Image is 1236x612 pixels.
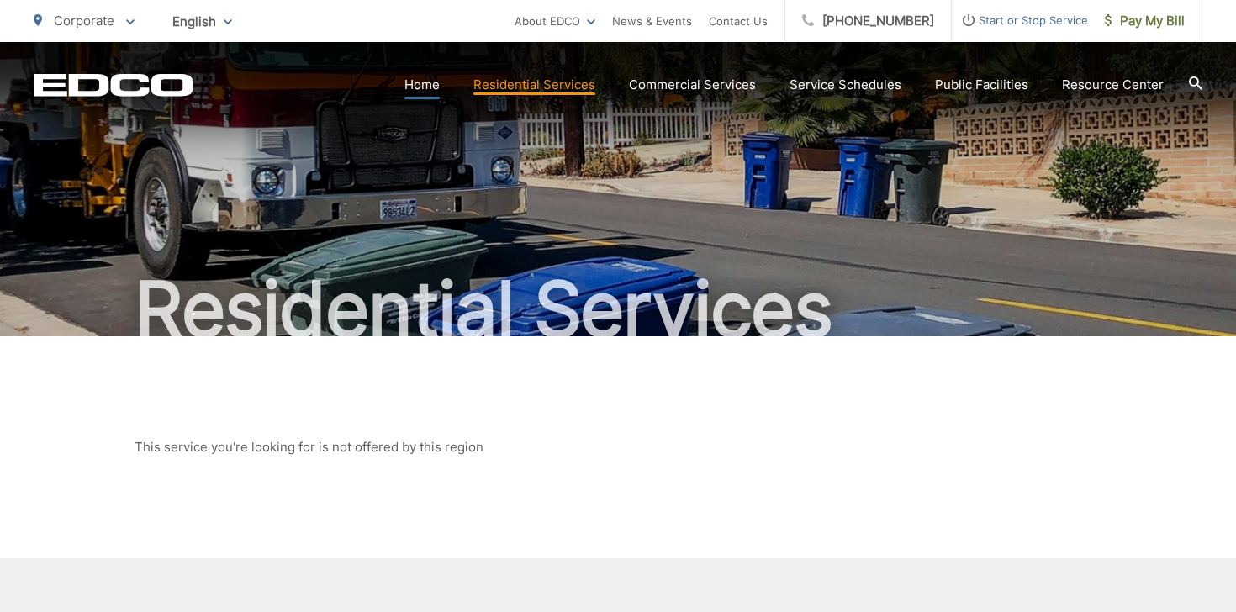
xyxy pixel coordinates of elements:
p: This service you're looking for is not offered by this region [135,437,1101,457]
a: Service Schedules [790,75,901,95]
a: Home [404,75,440,95]
a: Residential Services [473,75,595,95]
a: Contact Us [709,11,768,31]
a: EDCD logo. Return to the homepage. [34,73,193,97]
a: Commercial Services [629,75,756,95]
span: Corporate [54,13,114,29]
a: News & Events [612,11,692,31]
a: Resource Center [1062,75,1164,95]
a: About EDCO [515,11,595,31]
span: English [160,7,245,36]
span: Pay My Bill [1105,11,1185,31]
a: Public Facilities [935,75,1028,95]
h2: Residential Services [34,267,1202,351]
